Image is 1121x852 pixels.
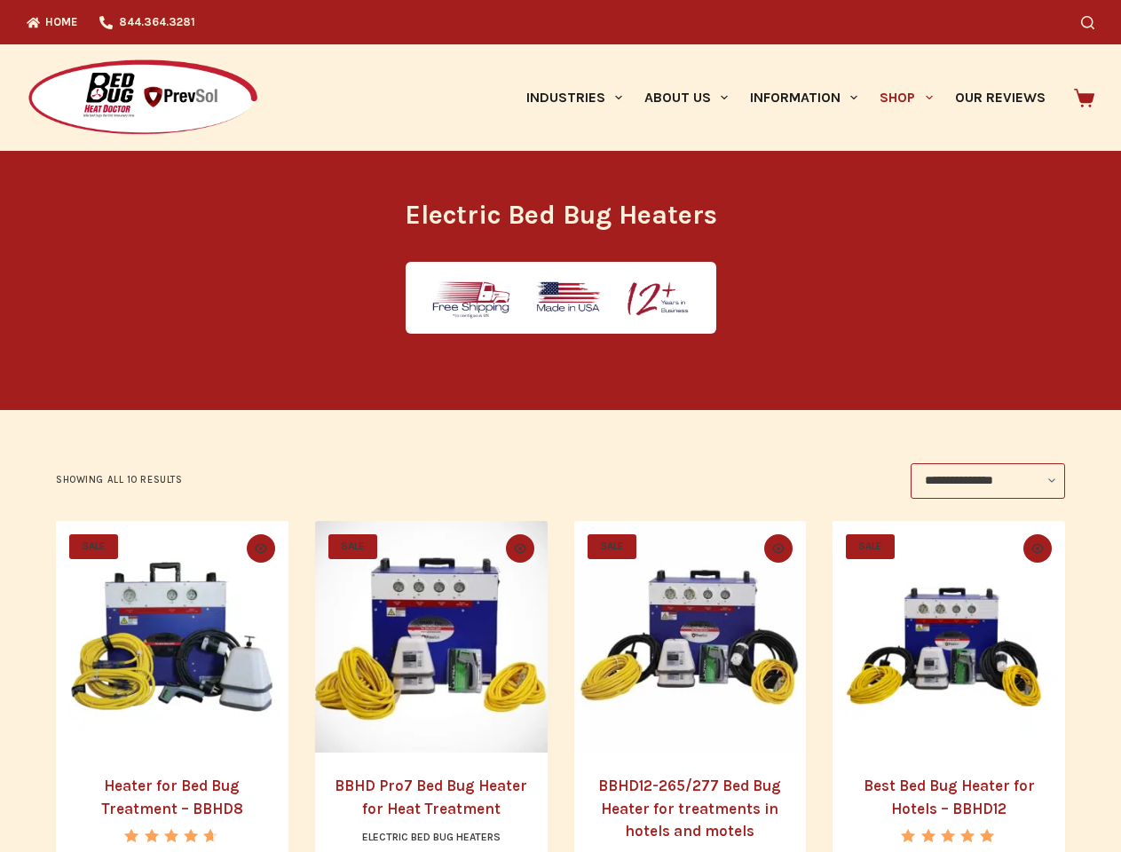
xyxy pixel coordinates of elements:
span: SALE [328,534,377,559]
a: BBHD Pro7 Bed Bug Heater for Heat Treatment [335,777,527,817]
a: BBHD12-265/277 Bed Bug Heater for treatments in hotels and motels [574,521,807,753]
a: Best Bed Bug Heater for Hotels – BBHD12 [864,777,1035,817]
a: Best Bed Bug Heater for Hotels - BBHD12 [833,521,1065,753]
a: Electric Bed Bug Heaters [362,831,501,843]
div: Rated 4.67 out of 5 [124,829,219,842]
p: Showing all 10 results [56,472,182,488]
img: Prevsol/Bed Bug Heat Doctor [27,59,259,138]
span: SALE [588,534,636,559]
button: Quick view toggle [1023,534,1052,563]
nav: Primary [515,44,1056,151]
a: Information [739,44,869,151]
button: Quick view toggle [506,534,534,563]
button: Quick view toggle [247,534,275,563]
a: Shop [869,44,943,151]
a: Our Reviews [943,44,1056,151]
a: BBHD Pro7 Bed Bug Heater for Heat Treatment [315,521,548,753]
button: Quick view toggle [764,534,793,563]
a: About Us [633,44,738,151]
span: SALE [69,534,118,559]
div: Rated 5.00 out of 5 [901,829,996,842]
a: Industries [515,44,633,151]
select: Shop order [911,463,1065,499]
a: Heater for Bed Bug Treatment – BBHD8 [101,777,243,817]
h1: Electric Bed Bug Heaters [228,195,894,235]
a: Heater for Bed Bug Treatment - BBHD8 [56,521,288,753]
span: SALE [846,534,895,559]
a: BBHD12-265/277 Bed Bug Heater for treatments in hotels and motels [598,777,781,840]
button: Search [1081,16,1094,29]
